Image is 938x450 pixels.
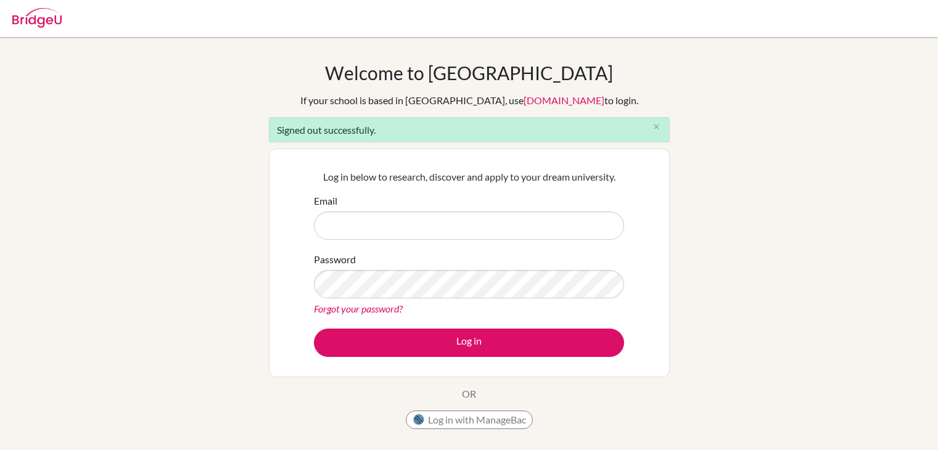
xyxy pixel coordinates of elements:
[314,194,337,208] label: Email
[325,62,613,84] h1: Welcome to [GEOGRAPHIC_DATA]
[406,411,533,429] button: Log in with ManageBac
[524,94,604,106] a: [DOMAIN_NAME]
[269,117,670,142] div: Signed out successfully.
[314,329,624,357] button: Log in
[644,118,669,136] button: Close
[314,252,356,267] label: Password
[652,122,661,131] i: close
[314,303,403,314] a: Forgot your password?
[462,387,476,401] p: OR
[314,170,624,184] p: Log in below to research, discover and apply to your dream university.
[300,93,638,108] div: If your school is based in [GEOGRAPHIC_DATA], use to login.
[12,8,62,28] img: Bridge-U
